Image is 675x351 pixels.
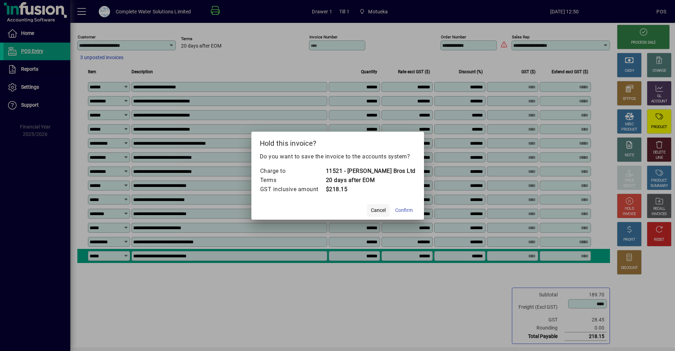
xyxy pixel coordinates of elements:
[392,204,416,217] button: Confirm
[326,185,416,194] td: $218.15
[367,204,390,217] button: Cancel
[260,185,326,194] td: GST inclusive amount
[260,176,326,185] td: Terms
[326,176,416,185] td: 20 days after EOM
[260,152,416,161] p: Do you want to save the invoice to the accounts system?
[371,207,386,214] span: Cancel
[260,167,326,176] td: Charge to
[251,132,424,152] h2: Hold this invoice?
[395,207,413,214] span: Confirm
[326,167,416,176] td: 11521 - [PERSON_NAME] Bros Ltd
